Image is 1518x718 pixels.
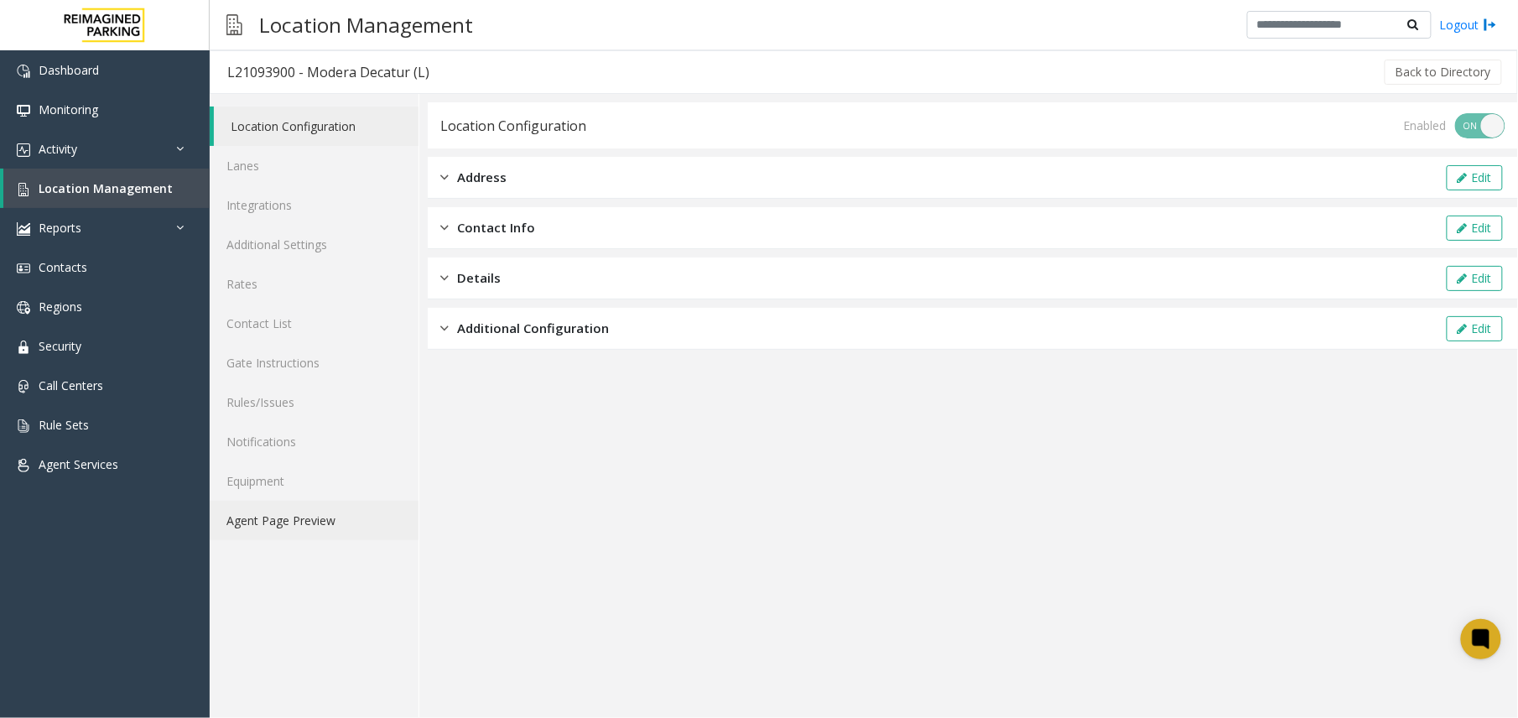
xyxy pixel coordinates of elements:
img: 'icon' [17,183,30,196]
img: 'icon' [17,380,30,393]
span: Additional Configuration [457,319,609,338]
img: logout [1484,16,1497,34]
a: Lanes [210,146,418,185]
h3: Location Management [251,4,481,45]
img: 'icon' [17,104,30,117]
span: Address [457,168,507,187]
img: 'icon' [17,143,30,157]
span: Contact Info [457,218,535,237]
span: Activity [39,141,77,157]
div: Location Configuration [440,115,586,137]
img: 'icon' [17,262,30,275]
img: 'icon' [17,222,30,236]
a: Additional Settings [210,225,418,264]
a: Contact List [210,304,418,343]
button: Edit [1447,216,1503,241]
button: Back to Directory [1385,60,1502,85]
a: Integrations [210,185,418,225]
span: Regions [39,299,82,315]
span: Monitoring [39,101,98,117]
a: Location Configuration [214,107,418,146]
img: closed [440,168,449,187]
img: closed [440,268,449,288]
span: Rule Sets [39,417,89,433]
a: Rules/Issues [210,382,418,422]
div: L21093900 - Modera Decatur (L) [227,61,429,83]
img: pageIcon [226,4,242,45]
img: closed [440,319,449,338]
button: Edit [1447,165,1503,190]
img: 'icon' [17,65,30,78]
img: 'icon' [17,341,30,354]
button: Edit [1447,266,1503,291]
img: 'icon' [17,459,30,472]
span: Agent Services [39,456,118,472]
img: 'icon' [17,419,30,433]
a: Location Management [3,169,210,208]
span: Call Centers [39,377,103,393]
button: Edit [1447,316,1503,341]
span: Details [457,268,501,288]
span: Security [39,338,81,354]
span: Location Management [39,180,173,196]
a: Agent Page Preview [210,501,418,540]
a: Notifications [210,422,418,461]
span: Contacts [39,259,87,275]
span: Reports [39,220,81,236]
img: closed [440,218,449,237]
div: Enabled [1404,117,1447,134]
a: Logout [1440,16,1497,34]
img: 'icon' [17,301,30,315]
span: Dashboard [39,62,99,78]
a: Rates [210,264,418,304]
a: Gate Instructions [210,343,418,382]
a: Equipment [210,461,418,501]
